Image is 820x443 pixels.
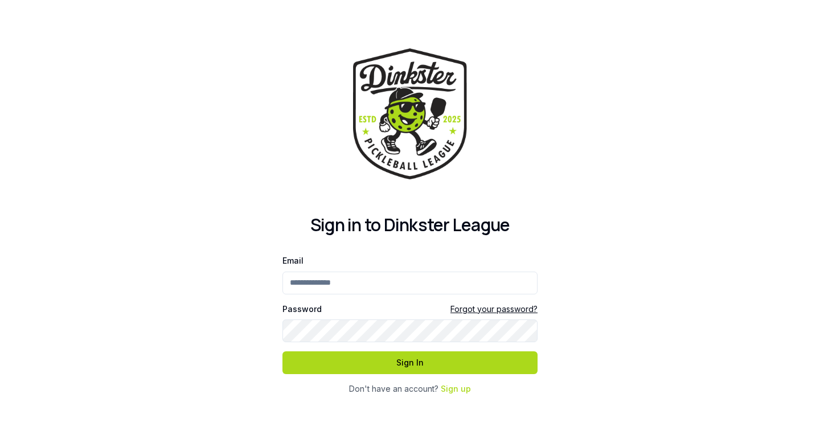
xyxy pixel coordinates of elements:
label: Email [282,256,304,265]
a: Sign up [441,384,471,393]
a: Forgot your password? [450,303,538,315]
h2: Sign in to Dinkster League [282,215,538,235]
img: Dinkster League Logo [353,48,467,179]
div: Don't have an account? [282,383,538,395]
label: Password [282,305,322,313]
button: Sign In [282,351,538,374]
